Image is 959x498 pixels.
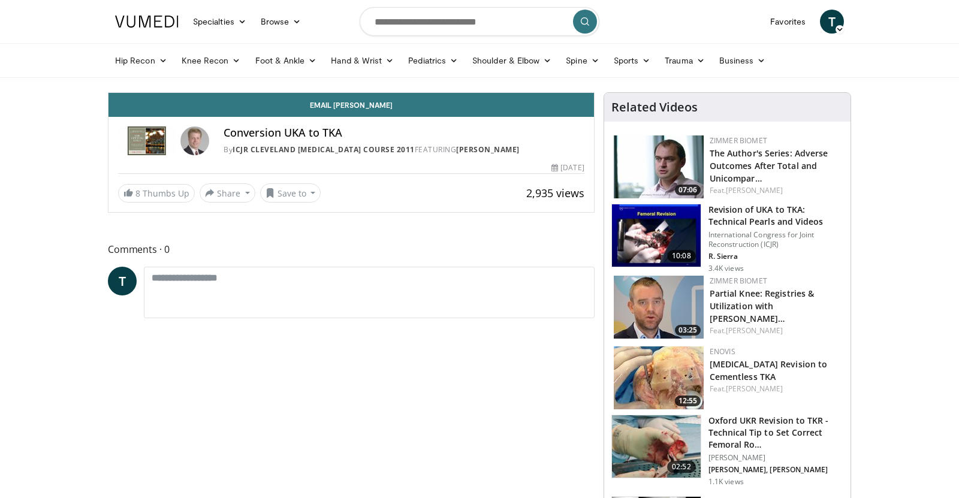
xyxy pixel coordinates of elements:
[324,49,401,73] a: Hand & Wrist
[607,49,658,73] a: Sports
[254,10,309,34] a: Browse
[614,276,704,339] a: 03:25
[710,325,841,336] div: Feat.
[710,276,767,286] a: Zimmer Biomet
[710,147,828,184] a: The Author's Series: Adverse Outcomes After Total and Unicompar…
[708,465,843,475] p: [PERSON_NAME], [PERSON_NAME]
[708,264,744,273] p: 3.4K views
[611,100,698,114] h4: Related Videos
[726,384,783,394] a: [PERSON_NAME]
[180,126,209,155] img: Avatar
[465,49,559,73] a: Shoulder & Elbow
[456,144,520,155] a: [PERSON_NAME]
[675,325,701,336] span: 03:25
[726,185,783,195] a: [PERSON_NAME]
[667,461,696,473] span: 02:52
[614,276,704,339] img: 547c6eca-0cbb-49e5-aafa-19118ffed4b4.150x105_q85_crop-smart_upscale.jpg
[726,325,783,336] a: [PERSON_NAME]
[612,204,701,267] img: 9178dbf3-5ee4-4ecb-bec3-d6a21ab1ed0c.150x105_q85_crop-smart_upscale.jpg
[708,453,843,463] p: [PERSON_NAME]
[108,242,595,257] span: Comments 0
[708,204,843,228] h3: Revision of UKA to TKA: Technical Pearls and Videos
[360,7,599,36] input: Search topics, interventions
[708,477,744,487] p: 1.1K views
[118,184,195,203] a: 8 Thumbs Up
[763,10,813,34] a: Favorites
[612,415,701,478] img: ee6748d4-48cf-4ff5-8653-54a5d14c2f69.150x105_q85_crop-smart_upscale.jpg
[108,267,137,295] a: T
[115,16,179,28] img: VuMedi Logo
[667,250,696,262] span: 10:08
[658,49,712,73] a: Trauma
[118,126,176,155] img: ICJR Cleveland Arthroplasty Course 2011
[248,49,324,73] a: Foot & Ankle
[224,126,584,140] h4: Conversion UKA to TKA
[401,49,465,73] a: Pediatrics
[611,415,843,487] a: 02:52 Oxford UKR Revision to TKR - Technical Tip to Set Correct Femoral Ro… [PERSON_NAME] [PERSON...
[233,144,415,155] a: ICJR Cleveland [MEDICAL_DATA] Course 2011
[611,204,843,273] a: 10:08 Revision of UKA to TKA: Technical Pearls and Videos International Congress for Joint Recons...
[708,415,843,451] h3: Oxford UKR Revision to TKR - Technical Tip to Set Correct Femoral Ro…
[224,144,584,155] div: By FEATURING
[108,93,594,117] a: Email [PERSON_NAME]
[108,49,174,73] a: Hip Recon
[708,230,843,249] p: International Congress for Joint Reconstruction (ICJR)
[710,384,841,394] div: Feat.
[174,49,248,73] a: Knee Recon
[710,185,841,196] div: Feat.
[712,49,773,73] a: Business
[551,162,584,173] div: [DATE]
[708,252,843,261] p: R. Sierra
[614,346,704,409] img: 1ed398e6-909d-4121-8c35-5730855f367b.150x105_q85_crop-smart_upscale.jpg
[820,10,844,34] a: T
[526,186,584,200] span: 2,935 views
[710,135,767,146] a: Zimmer Biomet
[186,10,254,34] a: Specialties
[710,346,735,357] a: Enovis
[614,346,704,409] a: 12:55
[675,185,701,195] span: 07:06
[614,135,704,198] img: 4abd115a-8a22-4fd0-a520-3f7252c4dbaf.150x105_q85_crop-smart_upscale.jpg
[559,49,606,73] a: Spine
[200,183,255,203] button: Share
[135,188,140,199] span: 8
[675,396,701,406] span: 12:55
[260,183,321,203] button: Save to
[710,358,828,382] a: [MEDICAL_DATA] Revision to Cementless TKA
[710,288,815,324] a: Partial Knee: Registries & Utilization with [PERSON_NAME]…
[614,135,704,198] a: 07:06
